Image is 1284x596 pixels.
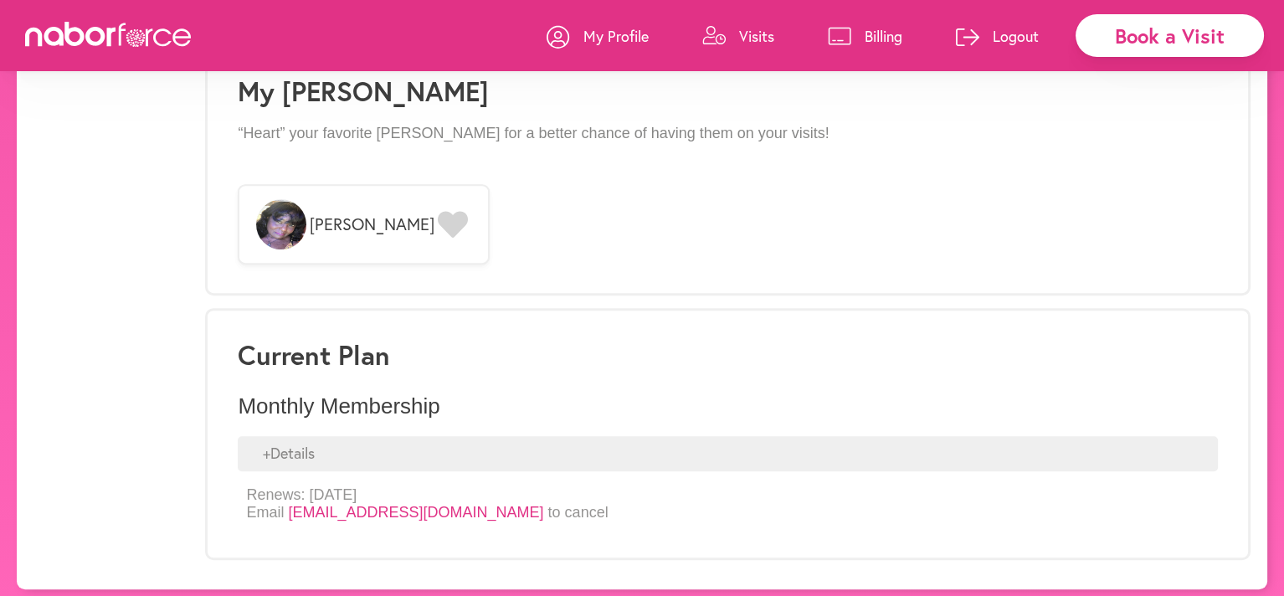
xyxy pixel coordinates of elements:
[702,11,774,61] a: Visits
[238,75,1218,107] h1: My [PERSON_NAME]
[238,393,1218,419] p: Monthly Membership
[256,199,306,249] img: 3Xd9Wv73QIKWX2mtDKkw
[1076,14,1264,57] div: Book a Visit
[547,11,649,61] a: My Profile
[956,11,1039,61] a: Logout
[739,26,774,46] p: Visits
[238,436,1218,471] div: + Details
[288,504,543,521] a: [EMAIL_ADDRESS][DOMAIN_NAME]
[246,486,608,522] p: Renews: [DATE] Email to cancel
[310,214,434,234] span: [PERSON_NAME]
[828,11,902,61] a: Billing
[583,26,649,46] p: My Profile
[865,26,902,46] p: Billing
[993,26,1039,46] p: Logout
[238,339,1218,371] h3: Current Plan
[238,125,1218,143] p: “Heart” your favorite [PERSON_NAME] for a better chance of having them on your visits!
